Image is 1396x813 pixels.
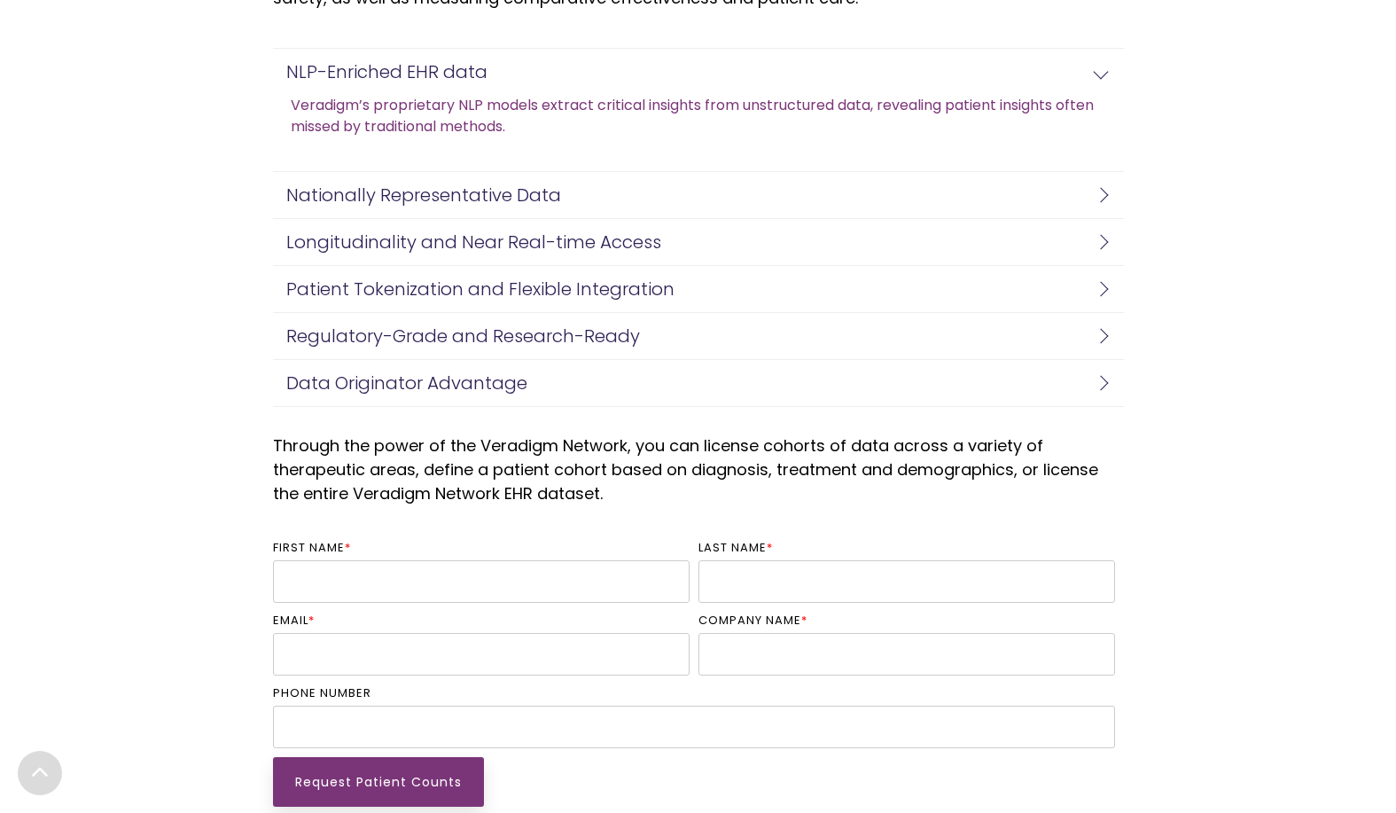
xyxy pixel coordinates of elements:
[698,539,767,556] span: Last name
[286,232,1102,252] h4: Longitudinality and Near Real-time Access
[273,266,1124,312] a: Patient Tokenization and Flexible Integration
[286,279,1102,299] h4: Patient Tokenization and Flexible Integration
[273,757,484,807] input: Request Patient Counts
[291,95,1124,171] div: Navigation Menu
[273,172,1124,218] a: Nationally Representative Data
[273,313,1124,359] a: Regulatory-Grade and Research-Ready
[286,373,1102,393] h4: Data Originator Advantage
[273,49,1124,95] a: NLP-Enriched EHR data
[273,360,1124,406] a: Data Originator Advantage
[273,539,345,556] span: First name
[273,684,371,701] span: Phone number
[698,612,801,629] span: Company name
[291,95,1124,137] a: Veradigm’s proprietary NLP models extract critical insights from unstructured data, revealing pat...
[1056,685,1375,792] iframe: Drift Chat Widget
[286,326,1102,346] h4: Regulatory-Grade and Research-Ready
[273,219,1124,265] a: Longitudinality and Near Real-time Access
[273,434,1124,505] p: Through the power of the Veradigm Network, you can license cohorts of data across a variety of th...
[286,185,1102,205] h4: Nationally Representative Data
[273,612,308,629] span: Email
[286,62,1102,82] h4: NLP-Enriched EHR data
